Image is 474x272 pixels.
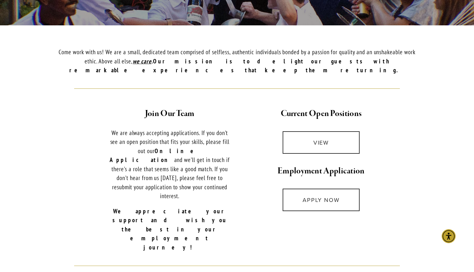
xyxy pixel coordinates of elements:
strong: Employment Application [278,165,365,177]
p: We are always accepting applications. If you don't see an open position that fits your skills, pl... [108,128,232,201]
p: Come work with us! We are a small, dedicated team comprised of selfless, authentic individuals bo... [52,48,422,75]
strong: Current Open Positions [281,108,362,119]
em: . [151,57,153,65]
em: we care [133,57,151,65]
strong: We appreciate your support and wish you the best in your employment journey! [112,207,234,251]
strong: Join Our Team [145,108,195,119]
div: Accessibility Menu [442,229,456,243]
a: VIEW [283,131,360,154]
strong: Online Application [110,147,208,164]
a: APPLY NOW [283,189,360,211]
strong: Our mission is to delight our guests with remarkable experiences that keep them returning. [69,57,405,74]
